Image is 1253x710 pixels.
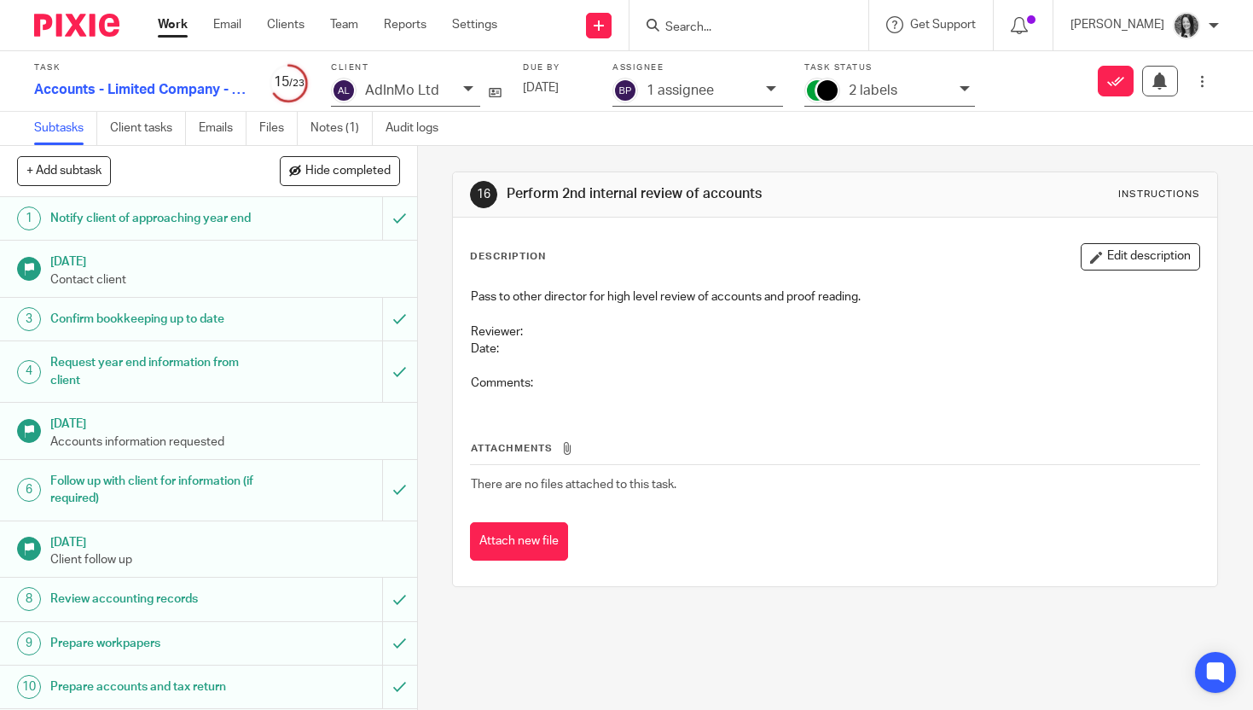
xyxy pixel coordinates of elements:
span: There are no files attached to this task. [471,479,676,491]
h1: [DATE] [50,411,400,433]
p: [PERSON_NAME] [1070,16,1164,33]
button: Attach new file [470,522,568,561]
a: Clients [267,16,305,33]
button: Edit description [1081,243,1200,271]
h1: [DATE] [50,249,400,271]
div: 16 [470,181,497,208]
h1: Notify client of approaching year end [50,206,260,231]
div: Instructions [1118,188,1200,201]
span: Get Support [910,19,976,31]
button: + Add subtask [17,156,111,185]
a: Team [330,16,358,33]
h1: [DATE] [50,530,400,551]
label: Assignee [612,62,783,73]
p: Accounts information requested [50,434,400,451]
span: Hide completed [305,165,391,178]
div: 1 [17,207,41,230]
div: 3 [17,307,41,331]
h1: Confirm bookkeeping up to date [50,306,260,332]
label: Client [331,62,502,73]
div: 15 [269,73,310,92]
h1: Request year end information from client [50,350,260,393]
p: Comments: [471,375,1199,392]
input: Search [664,20,817,36]
div: 9 [17,631,41,655]
p: Pass to other director for high level review of accounts and proof reading. [471,288,1199,306]
img: svg%3E [331,78,357,103]
small: /23 [289,79,305,88]
p: Date: [471,340,1199,358]
a: Emails [199,112,247,145]
div: 10 [17,675,41,699]
h1: Review accounting records [50,586,260,612]
label: Due by [523,62,591,73]
a: Files [259,112,298,145]
span: Attachments [471,444,553,453]
a: Audit logs [386,112,451,145]
h1: Perform 2nd internal review of accounts [507,185,872,203]
a: Subtasks [34,112,97,145]
div: 6 [17,478,41,502]
p: Contact client [50,271,400,288]
a: Settings [452,16,497,33]
p: Description [470,250,546,264]
span: [DATE] [523,82,559,94]
div: 8 [17,587,41,611]
h1: Follow up with client for information (if required) [50,468,260,512]
h1: Prepare accounts and tax return [50,674,260,700]
p: Client follow up [50,551,400,568]
a: Work [158,16,188,33]
p: 1 assignee [647,83,714,98]
img: svg%3E [612,78,638,103]
p: 2 labels [849,83,897,98]
div: 4 [17,360,41,384]
a: Notes (1) [310,112,373,145]
p: AdInMo Ltd [365,83,439,98]
label: Task [34,62,247,73]
label: Task status [804,62,975,73]
img: Pixie [34,14,119,37]
a: Email [213,16,241,33]
button: Hide completed [280,156,400,185]
h1: Prepare workpapers [50,631,260,656]
img: brodie%203%20small.jpg [1173,12,1200,39]
p: Reviewer: [471,323,1199,340]
a: Client tasks [110,112,186,145]
a: Reports [384,16,426,33]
